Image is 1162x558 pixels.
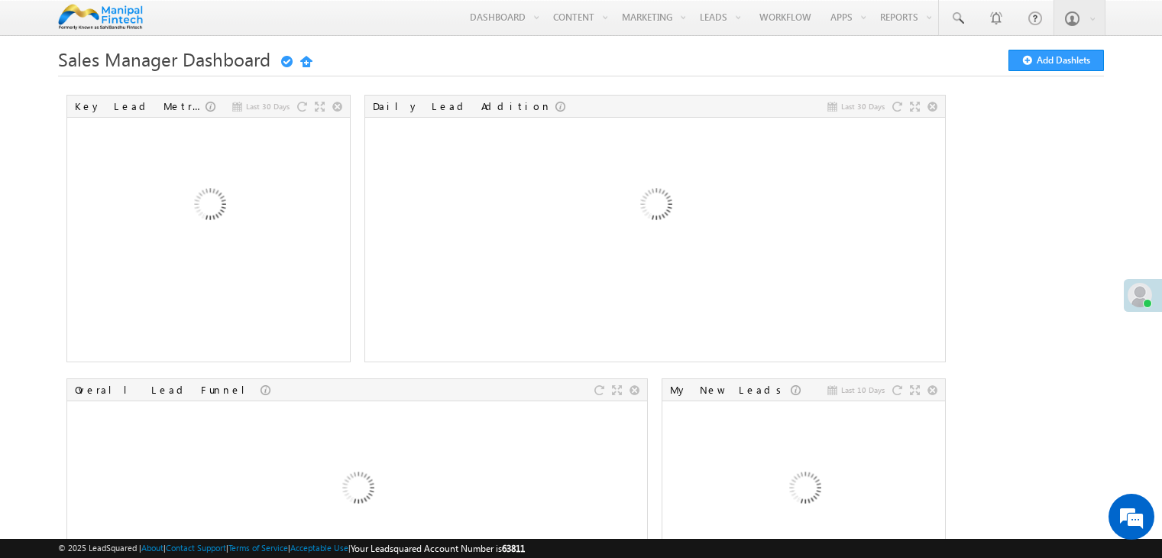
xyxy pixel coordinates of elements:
img: Loading... [573,125,737,289]
div: Overall Lead Funnel [75,383,261,397]
span: Last 10 Days [841,383,885,397]
span: © 2025 LeadSquared | | | | | [58,541,525,556]
img: Loading... [127,125,291,289]
div: My New Leads [670,383,791,397]
div: Key Lead Metrics [75,99,206,113]
span: Last 30 Days [246,99,290,113]
a: Contact Support [166,543,226,553]
span: 63811 [502,543,525,554]
img: Custom Logo [58,4,143,31]
button: Add Dashlets [1008,50,1104,71]
div: Daily Lead Addition [373,99,555,113]
span: Last 30 Days [841,99,885,113]
a: About [141,543,163,553]
a: Acceptable Use [290,543,348,553]
a: Terms of Service [228,543,288,553]
span: Sales Manager Dashboard [58,47,270,71]
span: Your Leadsquared Account Number is [351,543,525,554]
